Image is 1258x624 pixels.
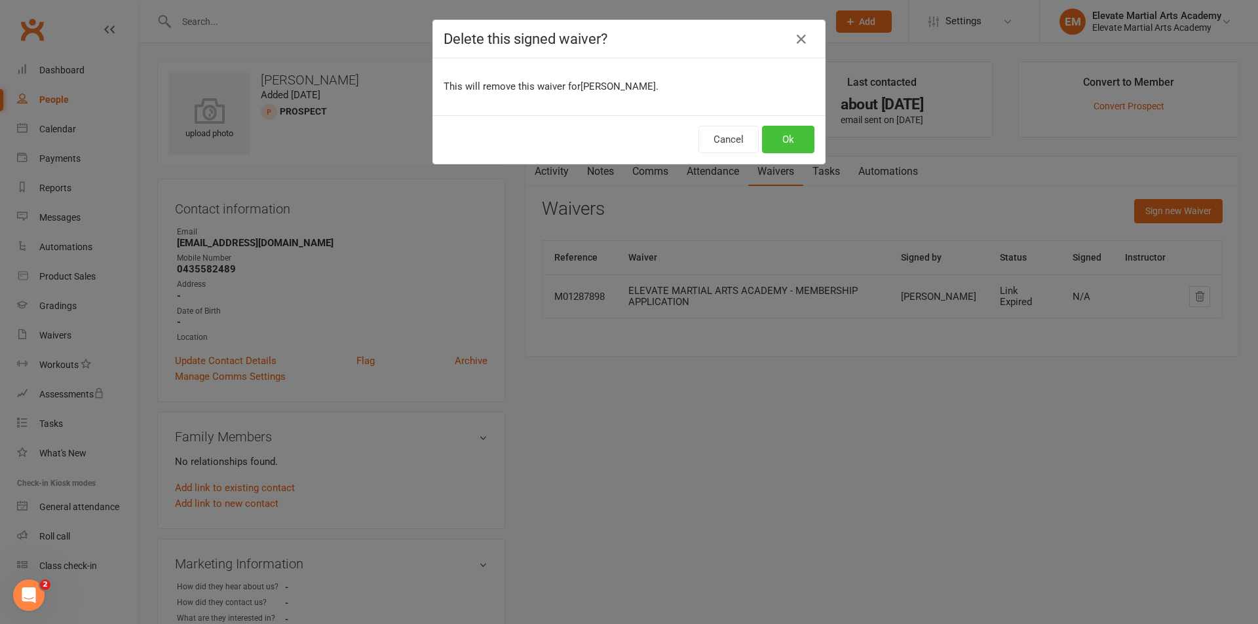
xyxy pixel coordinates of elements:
p: This will remove this waiver for [PERSON_NAME] . [444,79,814,94]
button: Cancel [698,126,759,153]
span: 2 [40,579,50,590]
iframe: Intercom live chat [13,579,45,611]
button: Ok [762,126,814,153]
h4: Delete this signed waiver? [444,31,814,47]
